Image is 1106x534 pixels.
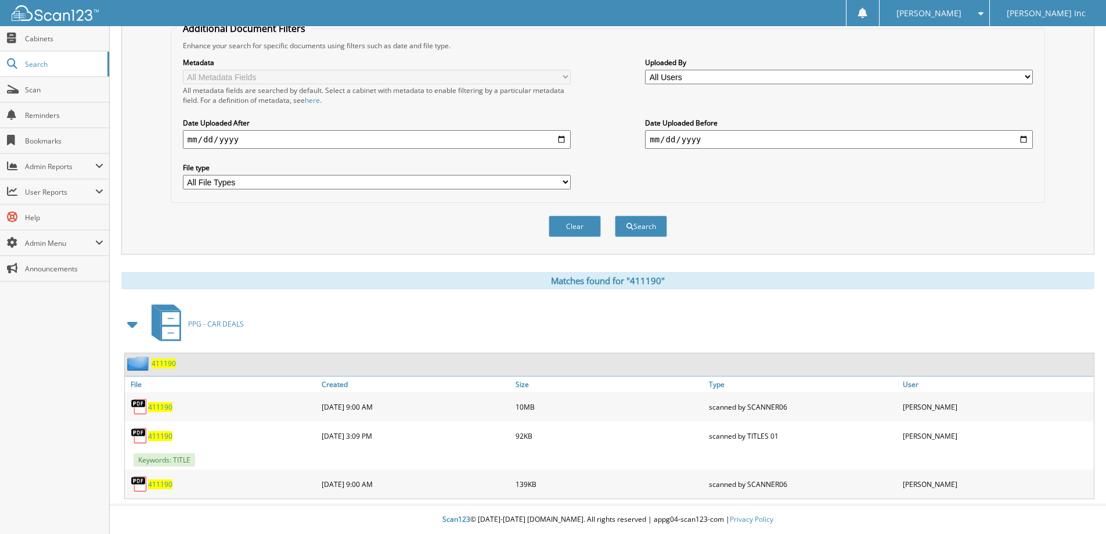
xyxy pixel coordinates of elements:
button: Clear [549,216,601,237]
div: [PERSON_NAME] [900,424,1094,447]
div: © [DATE]-[DATE] [DOMAIN_NAME]. All rights reserved | appg04-scan123-com | [110,506,1106,534]
label: Date Uploaded Before [645,118,1033,128]
input: start [183,130,571,149]
span: Scan123 [442,514,470,524]
a: 411190 [152,359,176,368]
input: end [645,130,1033,149]
div: Enhance your search for specific documents using filters such as date and file type. [177,41,1039,51]
a: Created [319,377,513,392]
span: Cabinets [25,34,103,44]
div: 10MB [513,395,707,418]
a: 411190 [148,402,172,412]
div: All metadata fields are searched by default. Select a cabinet with metadata to enable filtering b... [183,85,571,105]
a: User [900,377,1094,392]
a: PPG - CAR DEALS [145,301,244,347]
img: folder2.png [127,356,152,371]
a: 411190 [148,431,172,441]
div: scanned by TITLES 01 [706,424,900,447]
div: scanned by SCANNER06 [706,395,900,418]
span: Scan [25,85,103,95]
a: Type [706,377,900,392]
label: Metadata [183,58,571,67]
span: User Reports [25,187,95,197]
div: [DATE] 3:09 PM [319,424,513,447]
div: [PERSON_NAME] [900,472,1094,496]
span: Admin Reports [25,162,95,171]
span: Admin Menu [25,238,95,248]
label: Date Uploaded After [183,118,571,128]
a: File [125,377,319,392]
label: File type [183,163,571,173]
div: 92KB [513,424,707,447]
span: Search [25,59,102,69]
span: Reminders [25,110,103,120]
a: here [305,95,320,105]
span: Announcements [25,264,103,274]
span: [PERSON_NAME] Inc [1007,10,1086,17]
div: 139KB [513,472,707,496]
img: PDF.png [131,427,148,445]
span: [PERSON_NAME] [896,10,961,17]
img: PDF.png [131,398,148,415]
legend: Additional Document Filters [177,22,311,35]
img: scan123-logo-white.svg [12,5,99,21]
div: [PERSON_NAME] [900,395,1094,418]
span: Keywords: TITLE [134,453,195,467]
button: Search [615,216,667,237]
span: Help [25,213,103,223]
div: Matches found for "411190" [121,272,1094,289]
a: Privacy Policy [730,514,773,524]
iframe: Chat Widget [1048,478,1106,534]
div: scanned by SCANNER06 [706,472,900,496]
div: [DATE] 9:00 AM [319,395,513,418]
img: PDF.png [131,475,148,493]
div: [DATE] 9:00 AM [319,472,513,496]
span: PPG - CAR DEALS [188,319,244,329]
a: 411190 [148,479,172,489]
a: Size [513,377,707,392]
label: Uploaded By [645,58,1033,67]
span: Bookmarks [25,136,103,146]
